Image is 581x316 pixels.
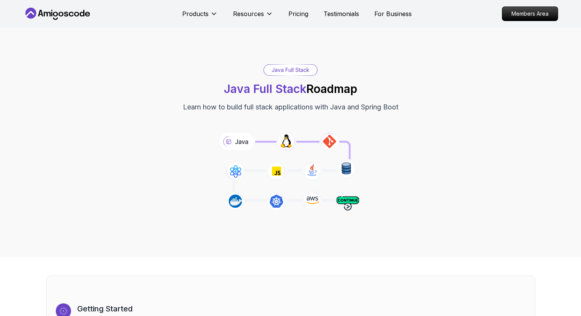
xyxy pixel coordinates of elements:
[288,9,308,18] a: Pricing
[324,9,359,18] a: Testimonials
[502,7,558,21] a: Members Area
[233,9,264,18] p: Resources
[233,9,273,24] button: Resources
[502,7,558,21] p: Members Area
[183,102,398,112] p: Learn how to build full stack applications with Java and Spring Boot
[182,9,218,24] button: Products
[436,147,573,282] iframe: chat widget
[182,9,209,18] p: Products
[224,82,306,96] span: Java Full Stack
[264,65,317,75] div: Java Full Stack
[224,82,357,96] h1: Roadmap
[374,9,412,18] a: For Business
[549,285,573,308] iframe: chat widget
[77,303,526,314] h3: Getting Started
